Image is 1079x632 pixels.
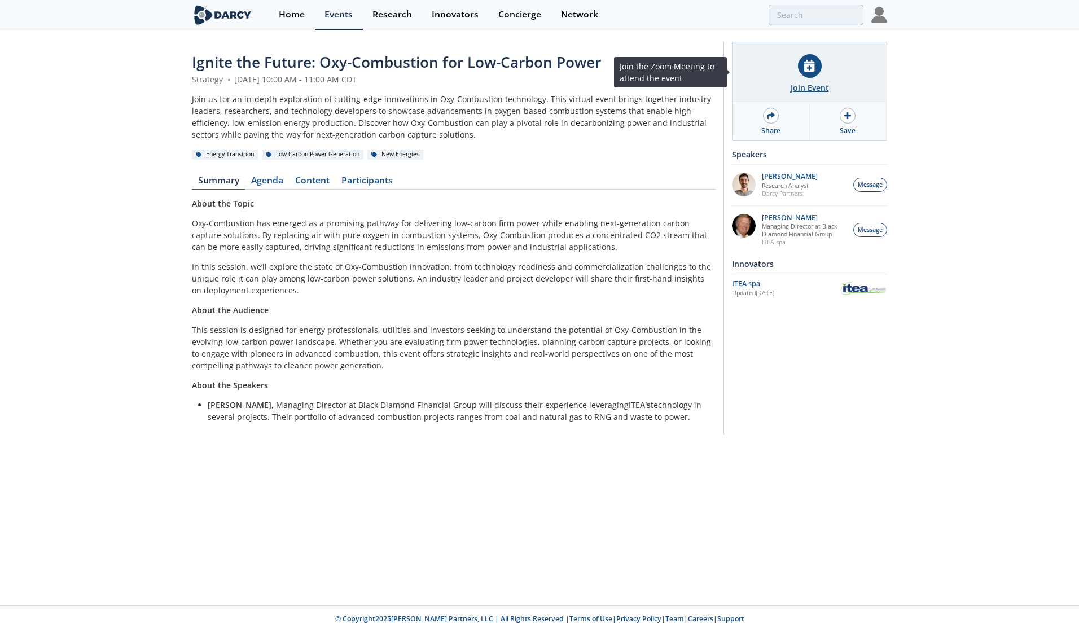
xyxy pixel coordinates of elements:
img: ITEA spa [840,280,887,297]
button: Message [853,223,887,237]
div: Strategy [DATE] 10:00 AM - 11:00 AM CDT [192,73,716,85]
div: Save [840,126,856,136]
div: Energy Transition [192,150,258,160]
p: Oxy-Combustion has emerged as a promising pathway for delivering low-carbon firm power while enab... [192,217,716,253]
img: Profile [871,7,887,23]
a: Agenda [245,176,289,190]
a: Summary [192,176,245,190]
div: Home [279,10,305,19]
p: In this session, we’ll explore the state of Oxy-Combustion innovation, from technology readiness ... [192,261,716,296]
strong: [PERSON_NAME] [208,400,271,410]
div: Network [561,10,598,19]
div: Join Event [791,82,829,94]
span: Ignite the Future: Oxy-Combustion for Low-Carbon Power [192,52,601,72]
span: • [225,74,232,85]
div: Innovators [432,10,479,19]
strong: About the Audience [192,305,269,315]
div: Join us for an in-depth exploration of cutting-edge innovations in Oxy-Combustion technology. Thi... [192,93,716,141]
p: Research Analyst [762,182,818,190]
span: Message [858,181,883,190]
a: Team [665,614,684,624]
p: ITEA spa [762,238,848,246]
div: ITEA spa [732,279,840,289]
div: Share [761,126,780,136]
a: ITEA spa Updated[DATE] ITEA spa [732,278,887,298]
img: logo-wide.svg [192,5,253,25]
input: Advanced Search [769,5,863,25]
p: [PERSON_NAME] [762,173,818,181]
a: Content [289,176,335,190]
div: Innovators [732,254,887,274]
div: New Energies [367,150,423,160]
a: Privacy Policy [616,614,661,624]
a: Participants [335,176,398,190]
img: e78dc165-e339-43be-b819-6f39ce58aec6 [732,173,756,196]
div: Speakers [732,144,887,164]
p: [PERSON_NAME] [762,214,848,222]
p: © Copyright 2025 [PERSON_NAME] Partners, LLC | All Rights Reserved | | | | | [122,614,957,624]
a: Careers [688,614,713,624]
p: Darcy Partners [762,190,818,197]
div: Research [372,10,412,19]
div: Events [324,10,353,19]
strong: About the Speakers [192,380,268,390]
strong: About the Topic [192,198,254,209]
div: Low Carbon Power Generation [262,150,363,160]
p: This session is designed for energy professionals, utilities and investors seeking to understand ... [192,324,716,371]
button: Message [853,178,887,192]
strong: ITEA's [629,400,651,410]
img: 5c882eca-8b14-43be-9dc2-518e113e9a37 [732,214,756,238]
a: Terms of Use [569,614,612,624]
div: Concierge [498,10,541,19]
span: Message [858,226,883,235]
p: Managing Director at Black Diamond Financial Group [762,222,848,238]
a: Support [717,614,744,624]
div: Updated [DATE] [732,289,840,298]
li: , Managing Director at Black Diamond Financial Group will discuss their experience leveraging tec... [208,399,708,423]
